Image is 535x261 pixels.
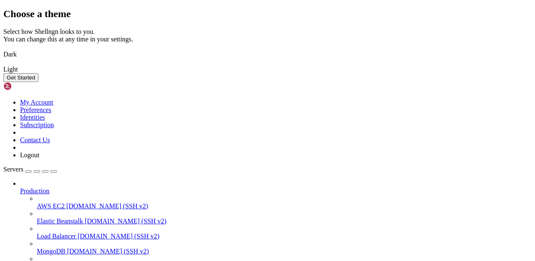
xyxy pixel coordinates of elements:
[20,187,532,195] a: Production
[37,217,532,225] a: Elastic Beanstalk [DOMAIN_NAME] (SSH v2)
[3,166,57,173] a: Servers
[20,99,53,106] a: My Account
[37,202,65,210] span: AWS EC2
[20,151,39,159] a: Logout
[37,195,532,210] li: AWS EC2 [DOMAIN_NAME] (SSH v2)
[3,66,532,73] div: Light
[37,233,76,240] span: Load Balancer
[3,51,532,58] div: Dark
[67,248,149,255] span: [DOMAIN_NAME] (SSH v2)
[37,248,532,255] a: MongoDB [DOMAIN_NAME] (SSH v2)
[3,82,51,90] img: Shellngn
[20,136,50,143] a: Contact Us
[37,233,532,240] a: Load Balancer [DOMAIN_NAME] (SSH v2)
[66,202,148,210] span: [DOMAIN_NAME] (SSH v2)
[37,217,83,225] span: Elastic Beanstalk
[37,210,532,225] li: Elastic Beanstalk [DOMAIN_NAME] (SSH v2)
[37,240,532,255] li: MongoDB [DOMAIN_NAME] (SSH v2)
[37,202,532,210] a: AWS EC2 [DOMAIN_NAME] (SSH v2)
[20,106,51,113] a: Preferences
[37,248,65,255] span: MongoDB
[20,187,49,194] span: Production
[78,233,160,240] span: [DOMAIN_NAME] (SSH v2)
[3,73,38,82] button: Get Started
[37,225,532,240] li: Load Balancer [DOMAIN_NAME] (SSH v2)
[3,166,23,173] span: Servers
[3,28,532,43] div: Select how Shellngn looks to you. You can change this at any time in your settings.
[3,8,532,20] h2: Choose a theme
[20,121,54,128] a: Subscription
[20,114,45,121] a: Identities
[85,217,167,225] span: [DOMAIN_NAME] (SSH v2)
